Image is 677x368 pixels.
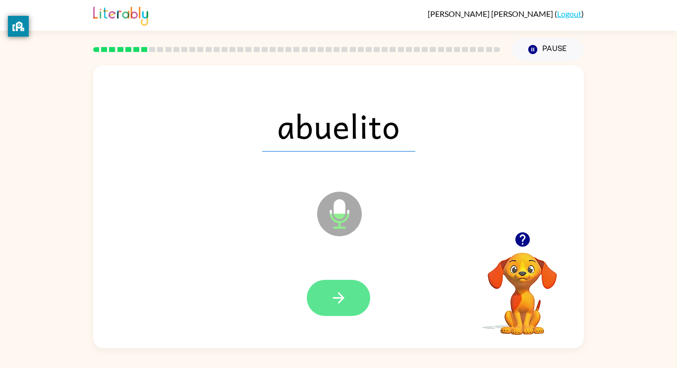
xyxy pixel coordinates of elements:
[8,16,29,37] button: privacy banner
[428,9,584,18] div: ( )
[557,9,581,18] a: Logout
[262,100,415,152] span: abuelito
[512,38,584,61] button: Pause
[93,4,148,26] img: Literably
[428,9,555,18] span: [PERSON_NAME] [PERSON_NAME]
[473,237,572,336] video: Your browser must support playing .mp4 files to use Literably. Please try using another browser.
